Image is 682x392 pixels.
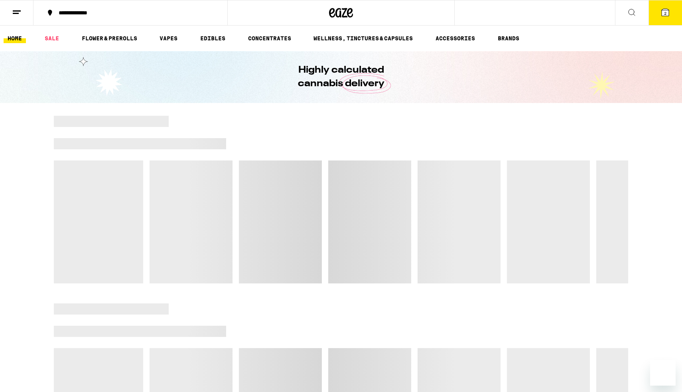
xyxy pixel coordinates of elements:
[196,34,229,43] a: EDIBLES
[244,34,295,43] a: CONCENTRATES
[432,34,479,43] a: ACCESSORIES
[494,34,523,43] a: BRANDS
[4,34,26,43] a: HOME
[650,360,676,386] iframe: Button to launch messaging window
[648,0,682,25] button: 2
[664,11,666,16] span: 2
[41,34,63,43] a: SALE
[78,34,141,43] a: FLOWER & PREROLLS
[156,34,181,43] a: VAPES
[309,34,417,43] a: WELLNESS, TINCTURES & CAPSULES
[275,63,407,91] h1: Highly calculated cannabis delivery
